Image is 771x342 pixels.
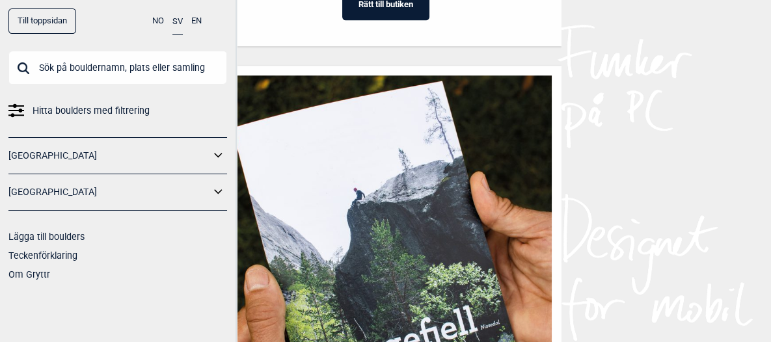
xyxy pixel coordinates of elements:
button: EN [191,8,202,34]
a: Till toppsidan [8,8,76,34]
a: [GEOGRAPHIC_DATA] [8,146,210,165]
a: Hitta boulders med filtrering [8,101,227,120]
button: SV [172,8,183,35]
a: [GEOGRAPHIC_DATA] [8,183,210,202]
a: Lägga till boulders [8,231,85,242]
span: Hitta boulders med filtrering [33,101,150,120]
button: NO [152,8,164,34]
a: Om Gryttr [8,269,50,280]
input: Sök på bouldernamn, plats eller samling [8,51,227,85]
a: Teckenförklaring [8,250,77,261]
